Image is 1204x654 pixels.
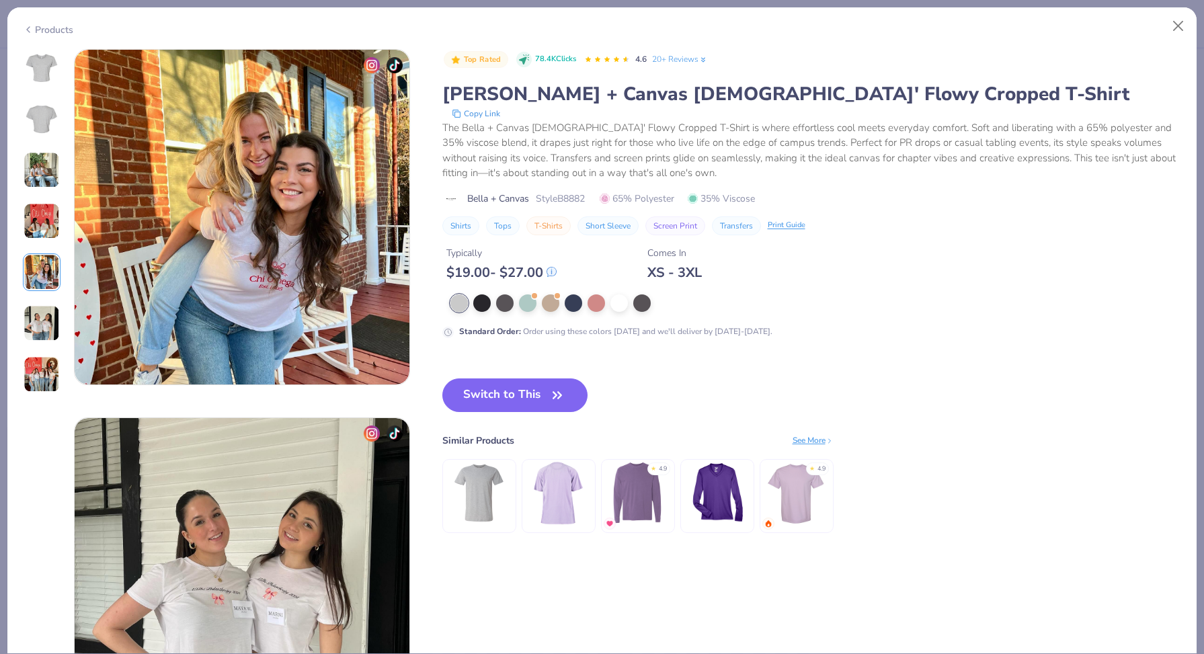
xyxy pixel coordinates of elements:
[536,192,585,206] span: Style B8882
[464,56,501,63] span: Top Rated
[809,464,815,470] div: ★
[387,57,403,73] img: tiktok-icon.png
[526,216,571,235] button: T-Shirts
[712,216,761,235] button: Transfers
[24,203,60,239] img: User generated content
[364,425,380,442] img: insta-icon.png
[442,194,460,204] img: brand logo
[442,434,514,448] div: Similar Products
[817,464,826,474] div: 4.9
[26,52,58,84] img: Front
[584,49,630,71] div: 4.6 Stars
[448,107,504,120] button: copy to clipboard
[606,461,670,525] img: Comfort Colors Adult Heavyweight RS Long-Sleeve T-Shirt
[685,461,749,525] img: Team 365 Ladies' Zone Performance Long-Sleeve T-Shirt
[26,103,58,135] img: Back
[647,264,702,281] div: XS - 3XL
[688,192,755,206] span: 35% Viscose
[459,326,521,337] strong: Standard Order :
[442,120,1182,181] div: The Bella + Canvas [DEMOGRAPHIC_DATA]' Flowy Cropped T-Shirt is where effortless cool meets every...
[442,216,479,235] button: Shirts
[764,461,828,525] img: Comfort Colors Adult Heavyweight T-Shirt
[24,356,60,393] img: User generated content
[24,254,60,290] img: User generated content
[764,520,772,528] img: trending.gif
[387,425,403,442] img: tiktok-icon.png
[652,53,708,65] a: 20+ Reviews
[442,378,588,412] button: Switch to This
[793,434,834,446] div: See More
[768,220,805,231] div: Print Guide
[364,57,380,73] img: insta-icon.png
[486,216,520,235] button: Tops
[645,216,705,235] button: Screen Print
[600,192,674,206] span: 65% Polyester
[577,216,639,235] button: Short Sleeve
[23,23,73,37] div: Products
[24,152,60,188] img: User generated content
[447,461,511,525] img: Bella + Canvas Unisex Made In The USA Jersey Short Sleeve Tee
[459,325,772,337] div: Order using these colors [DATE] and we'll deliver by [DATE]-[DATE].
[75,50,409,384] img: 6ee1c3e7-2c04-4544-bcb3-748d80779b1a
[24,305,60,341] img: User generated content
[444,51,508,69] button: Badge Button
[467,192,529,206] span: Bella + Canvas
[606,520,614,528] img: MostFav.gif
[450,54,461,65] img: Top Rated sort
[647,246,702,260] div: Comes In
[651,464,656,470] div: ★
[659,464,667,474] div: 4.9
[526,461,590,525] img: Shaka Wear Garment-Dyed Crewneck T-Shirt
[446,264,557,281] div: $ 19.00 - $ 27.00
[446,246,557,260] div: Typically
[535,54,576,65] span: 78.4K Clicks
[442,81,1182,107] div: [PERSON_NAME] + Canvas [DEMOGRAPHIC_DATA]' Flowy Cropped T-Shirt
[635,54,647,65] span: 4.6
[1166,13,1191,39] button: Close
